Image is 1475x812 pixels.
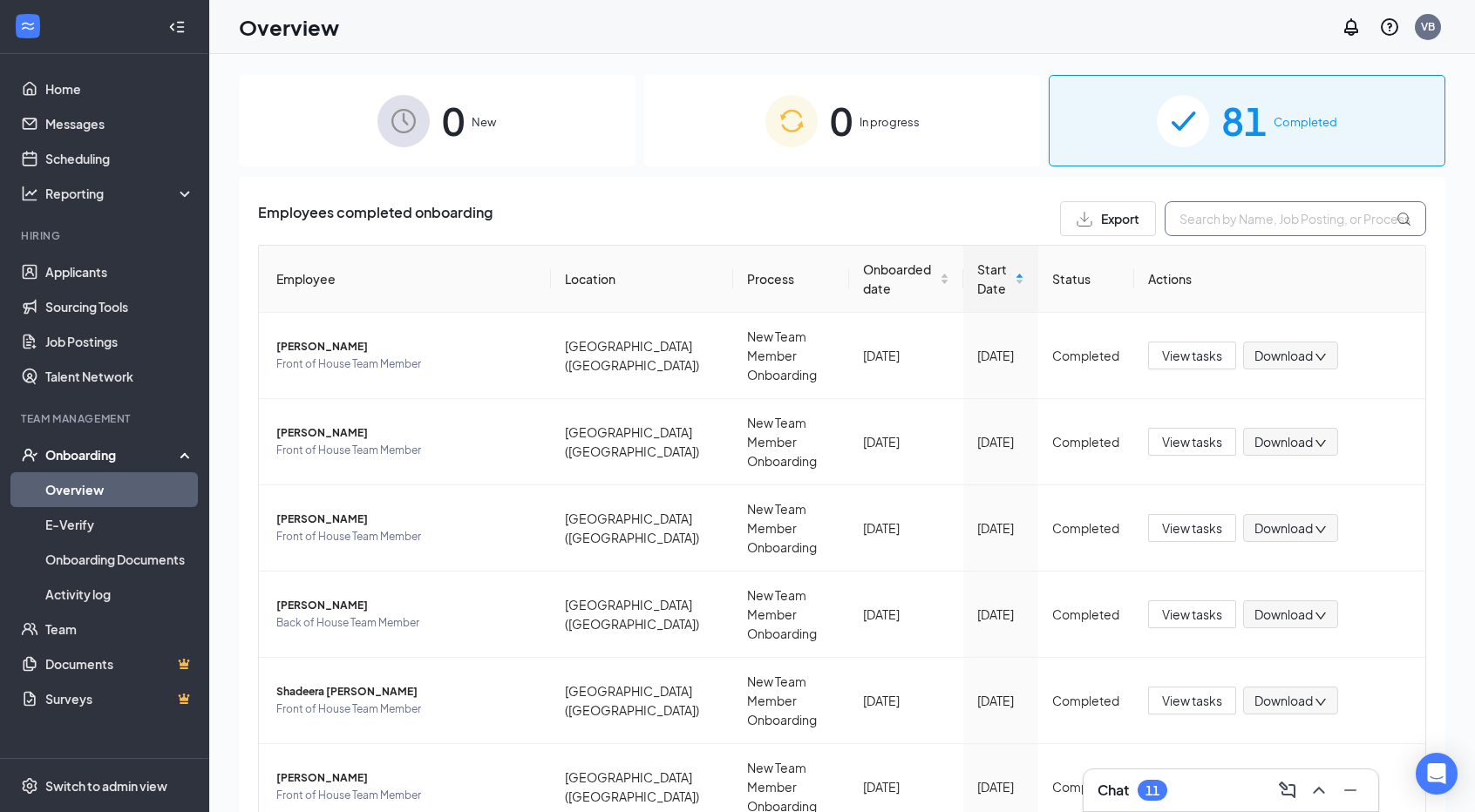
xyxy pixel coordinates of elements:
input: Search by Name, Job Posting, or Process [1165,201,1426,236]
div: Completed [1052,691,1119,710]
a: SurveysCrown [45,681,194,716]
div: Completed [1052,605,1119,624]
span: View tasks [1162,691,1222,710]
span: [PERSON_NAME] [276,769,537,787]
span: down [1315,696,1327,708]
svg: Settings [21,777,38,795]
td: [GEOGRAPHIC_DATA] ([GEOGRAPHIC_DATA]) [551,313,734,399]
span: Front of House Team Member [276,528,537,545]
span: Front of House Team Member [276,700,537,718]
div: [DATE] [977,605,1025,624]
h3: Chat [1098,781,1129,800]
button: Minimize [1336,776,1364,804]
span: down [1315,437,1327,450]
button: View tasks [1148,342,1236,369]
a: Job Postings [45,324,194,359]
div: [DATE] [863,605,949,624]
th: Status [1038,246,1133,313]
span: View tasks [1162,605,1222,624]
span: Front of House Team Member [276,355,537,373]
a: Onboarding Documents [45,542,194,577]
span: Download [1254,519,1313,538]
a: Home [45,71,194,106]
span: Start Date [977,260,1012,298]
svg: Notifications [1341,17,1362,37]
span: [PERSON_NAME] [276,338,537,355]
a: Applicants [45,254,194,289]
td: [GEOGRAPHIC_DATA] ([GEOGRAPHIC_DATA]) [551,485,734,572]
td: [GEOGRAPHIC_DATA] ([GEOGRAPHIC_DATA]) [551,658,734,744]
div: Completed [1052,777,1119,796]
span: [PERSON_NAME] [276,424,537,442]
span: View tasks [1162,346,1222,365]
th: Employee [259,246,551,313]
a: Overview [45,472,194,507]
a: Activity log [45,577,194,612]
div: [DATE] [863,518,949,538]
div: Open Intercom Messenger [1416,753,1458,795]
div: [DATE] [977,691,1025,710]
div: [DATE] [863,432,949,451]
a: E-Verify [45,507,194,542]
button: View tasks [1148,428,1236,456]
div: Completed [1052,518,1119,538]
div: 11 [1145,783,1159,798]
span: View tasks [1162,518,1222,538]
span: 81 [1221,91,1267,151]
button: ComposeMessage [1274,776,1302,804]
div: Completed [1052,346,1119,365]
div: [DATE] [863,346,949,365]
button: View tasks [1148,687,1236,714]
span: down [1315,524,1327,536]
span: Download [1254,606,1313,624]
td: [GEOGRAPHIC_DATA] ([GEOGRAPHIC_DATA]) [551,399,734,485]
th: Location [551,246,734,313]
th: Actions [1134,246,1426,313]
td: New Team Member Onboarding [733,485,849,572]
td: New Team Member Onboarding [733,313,849,399]
span: View tasks [1162,432,1222,451]
span: Shadeera [PERSON_NAME] [276,683,537,700]
div: Switch to admin view [45,777,167,795]
a: DocumentsCrown [45,646,194,681]
button: View tasks [1148,600,1236,628]
a: Team [45,612,194,646]
div: Onboarding [45,446,180,464]
span: In progress [860,113,920,131]
th: Onboarded date [849,246,963,313]
svg: Minimize [1340,780,1361,801]
button: View tasks [1148,514,1236,542]
span: Download [1254,347,1313,365]
td: New Team Member Onboarding [733,658,849,744]
td: New Team Member Onboarding [733,399,849,485]
a: Talent Network [45,359,194,394]
div: [DATE] [977,777,1025,796]
button: ChevronUp [1305,776,1333,804]
a: Scheduling [45,141,194,176]
span: Onboarded date [863,260,936,298]
button: Export [1060,201,1156,236]
span: down [1315,351,1327,363]
span: Back of House Team Member [276,614,537,632]
td: New Team Member Onboarding [733,572,849,658]
div: Reporting [45,185,195,202]
svg: UserCheck [21,446,38,464]
div: [DATE] [863,691,949,710]
td: [GEOGRAPHIC_DATA] ([GEOGRAPHIC_DATA]) [551,572,734,658]
svg: ChevronUp [1308,780,1329,801]
a: Messages [45,106,194,141]
span: Download [1254,692,1313,710]
span: Completed [1274,113,1337,131]
span: New [472,113,496,131]
svg: Collapse [168,18,186,36]
span: [PERSON_NAME] [276,597,537,614]
div: [DATE] [977,432,1025,451]
span: Front of House Team Member [276,442,537,459]
svg: Analysis [21,185,38,202]
h1: Overview [239,12,339,42]
th: Process [733,246,849,313]
span: 0 [830,91,853,151]
span: down [1315,610,1327,622]
svg: ComposeMessage [1277,780,1298,801]
span: Export [1101,213,1139,225]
